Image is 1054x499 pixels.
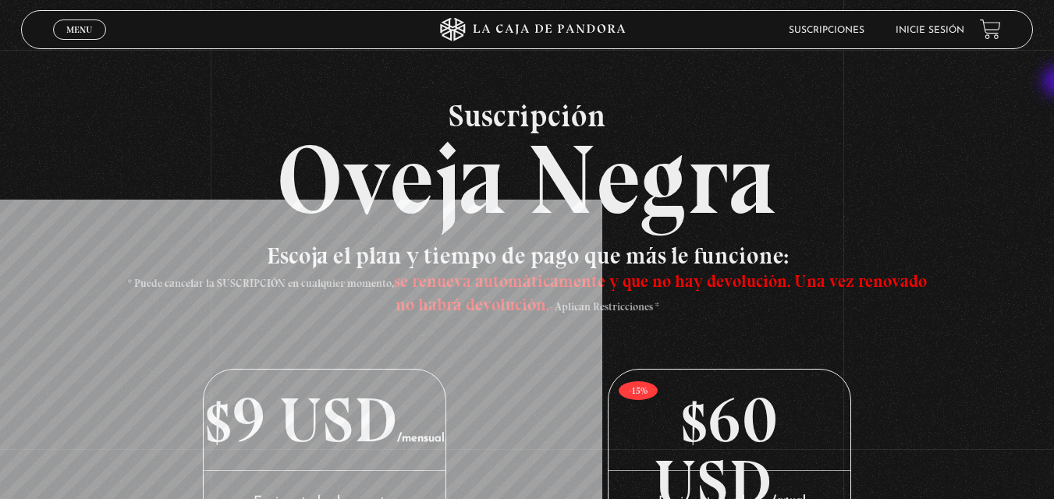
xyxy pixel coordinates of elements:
[609,370,850,471] p: $60 USD
[61,38,98,49] span: Cerrar
[66,25,92,34] span: Menu
[980,19,1001,40] a: View your shopping cart
[789,26,864,35] a: Suscripciones
[394,271,927,315] span: se renueva automáticamente y que no hay devolución. Una vez renovado no habrá devolución.
[204,370,445,471] p: $9 USD
[21,100,1033,228] h2: Oveja Negra
[397,433,445,444] span: /mensual
[896,26,964,35] a: Inicie sesión
[128,277,927,313] span: * Puede cancelar la SUSCRIPCIÓN en cualquier momento, - Aplican Restricciones *
[122,244,932,314] h3: Escoja el plan y tiempo de pago que más le funcione:
[21,100,1033,131] span: Suscripción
